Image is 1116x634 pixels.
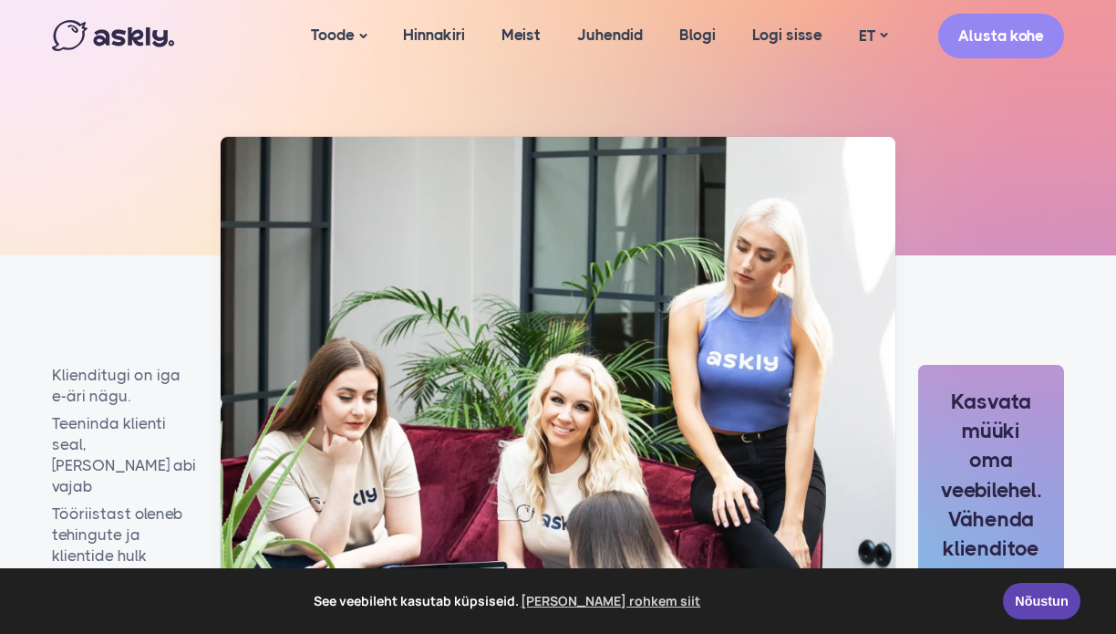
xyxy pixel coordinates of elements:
[52,413,198,497] a: Teeninda klienti seal, [PERSON_NAME] abi vajab
[52,504,198,566] a: Tööriistast oleneb tehingute ja klientide hulk
[26,587,990,615] span: See veebileht kasutab küpsiseid.
[1003,583,1080,619] a: Nõustun
[52,20,174,51] img: Askly
[519,587,704,615] a: learn more about cookies
[52,365,198,407] a: Klienditugi on iga e-äri nägu.
[941,388,1041,623] h3: Kasvata müüki oma veebilehel. Vähenda klienditoe koormust. 🌍
[938,14,1064,58] a: Alusta kohe
[841,23,905,49] a: ET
